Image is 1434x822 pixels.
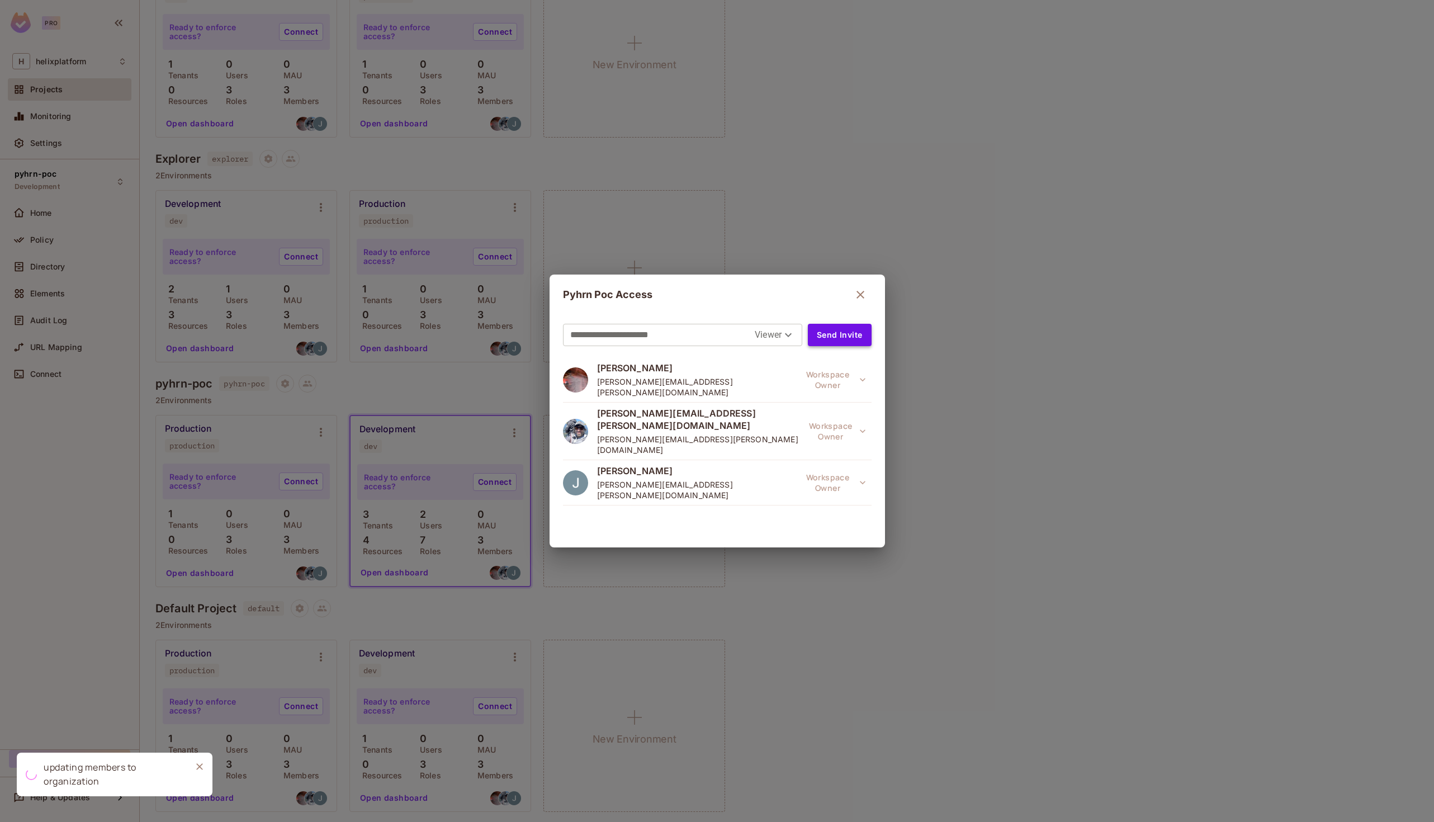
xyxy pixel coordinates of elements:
div: Viewer [755,326,795,344]
button: Workspace Owner [803,420,872,442]
span: This role was granted at the workspace level [797,471,871,494]
span: [PERSON_NAME] [597,362,798,374]
span: [PERSON_NAME][EMAIL_ADDRESS][PERSON_NAME][DOMAIN_NAME] [597,407,803,432]
span: This role was granted at the workspace level [797,369,871,391]
span: [PERSON_NAME][EMAIL_ADDRESS][PERSON_NAME][DOMAIN_NAME] [597,479,798,500]
span: [PERSON_NAME][EMAIL_ADDRESS][PERSON_NAME][DOMAIN_NAME] [597,434,803,455]
img: ACg8ocIdQys8Vu8wKTBEfQg9C2-oSh59ZibF_1nlW3y7MpbfWEhKdw=s96-c [563,470,588,495]
button: Workspace Owner [797,369,871,391]
div: updating members to organization [44,760,182,788]
img: 46799135 [563,367,588,393]
div: Pyhrn Poc Access [563,284,872,306]
span: This role was granted at the workspace level [803,420,872,442]
img: 176347019 [563,419,588,444]
button: Close [191,758,208,775]
button: Send Invite [808,324,871,346]
span: [PERSON_NAME][EMAIL_ADDRESS][PERSON_NAME][DOMAIN_NAME] [597,376,798,398]
button: Workspace Owner [797,471,871,494]
span: [PERSON_NAME] [597,465,798,477]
